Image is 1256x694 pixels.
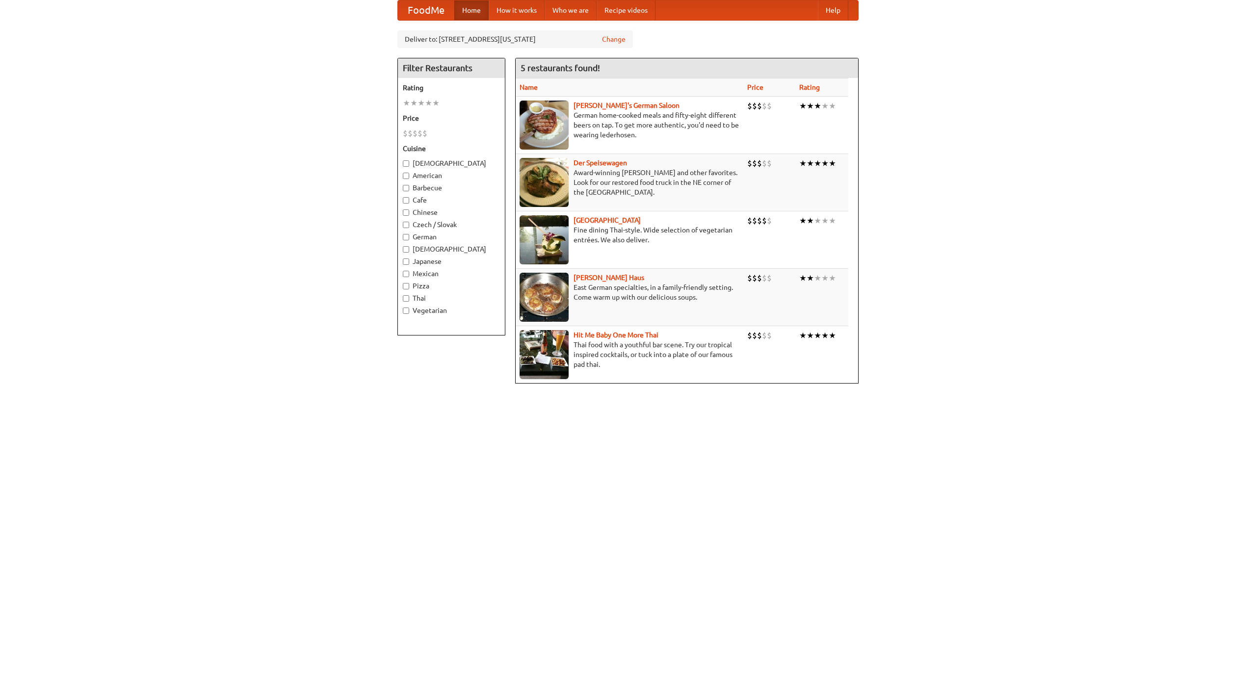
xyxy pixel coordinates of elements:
label: Barbecue [403,183,500,193]
h5: Rating [403,83,500,93]
li: ★ [829,215,836,226]
li: $ [767,158,772,169]
li: ★ [799,273,807,283]
label: German [403,232,500,242]
li: $ [762,330,767,341]
a: Name [520,83,538,91]
input: Pizza [403,283,409,289]
li: $ [422,128,427,139]
li: ★ [418,98,425,108]
h5: Price [403,113,500,123]
img: babythai.jpg [520,330,569,379]
li: ★ [432,98,440,108]
img: esthers.jpg [520,101,569,150]
li: ★ [807,101,814,111]
p: Fine dining Thai-style. Wide selection of vegetarian entrées. We also deliver. [520,225,739,245]
li: ★ [829,330,836,341]
input: [DEMOGRAPHIC_DATA] [403,246,409,253]
a: [PERSON_NAME]'s German Saloon [574,102,680,109]
a: Price [747,83,763,91]
label: Chinese [403,207,500,217]
input: American [403,173,409,179]
h5: Cuisine [403,144,500,154]
li: ★ [821,101,829,111]
a: Hit Me Baby One More Thai [574,331,658,339]
li: $ [752,330,757,341]
a: Home [454,0,489,20]
label: Mexican [403,269,500,279]
li: ★ [799,101,807,111]
a: Who we are [545,0,597,20]
li: ★ [807,273,814,283]
a: How it works [489,0,545,20]
a: [PERSON_NAME] Haus [574,274,644,282]
li: ★ [814,273,821,283]
label: Cafe [403,195,500,205]
li: ★ [814,158,821,169]
li: $ [747,215,752,226]
li: $ [408,128,413,139]
li: ★ [410,98,418,108]
li: $ [752,101,757,111]
img: kohlhaus.jpg [520,273,569,322]
img: speisewagen.jpg [520,158,569,207]
li: ★ [814,101,821,111]
li: ★ [821,158,829,169]
li: ★ [807,158,814,169]
li: ★ [814,330,821,341]
li: $ [762,215,767,226]
p: German home-cooked meals and fifty-eight different beers on tap. To get more authentic, you'd nee... [520,110,739,140]
li: $ [752,273,757,283]
li: ★ [829,273,836,283]
li: $ [762,273,767,283]
input: Thai [403,295,409,302]
input: Chinese [403,209,409,216]
li: ★ [425,98,432,108]
li: ★ [821,215,829,226]
li: $ [767,215,772,226]
li: $ [762,158,767,169]
input: Mexican [403,271,409,277]
p: Award-winning [PERSON_NAME] and other favorites. Look for our restored food truck in the NE corne... [520,168,739,197]
a: FoodMe [398,0,454,20]
a: Rating [799,83,820,91]
li: ★ [807,215,814,226]
li: $ [747,158,752,169]
li: ★ [799,330,807,341]
li: $ [767,101,772,111]
b: [GEOGRAPHIC_DATA] [574,216,641,224]
input: Japanese [403,258,409,265]
li: $ [413,128,418,139]
li: $ [757,215,762,226]
label: [DEMOGRAPHIC_DATA] [403,244,500,254]
li: $ [757,273,762,283]
label: Vegetarian [403,306,500,315]
li: ★ [829,158,836,169]
div: Deliver to: [STREET_ADDRESS][US_STATE] [397,30,633,48]
h4: Filter Restaurants [398,58,505,78]
input: Czech / Slovak [403,222,409,228]
li: ★ [403,98,410,108]
li: $ [762,101,767,111]
li: $ [418,128,422,139]
label: Pizza [403,281,500,291]
li: ★ [814,215,821,226]
a: Help [818,0,848,20]
li: $ [767,330,772,341]
a: Der Speisewagen [574,159,627,167]
p: East German specialties, in a family-friendly setting. Come warm up with our delicious soups. [520,283,739,302]
li: $ [752,158,757,169]
label: [DEMOGRAPHIC_DATA] [403,158,500,168]
li: ★ [799,158,807,169]
input: Barbecue [403,185,409,191]
li: $ [747,101,752,111]
input: Vegetarian [403,308,409,314]
li: $ [403,128,408,139]
li: $ [757,330,762,341]
label: Thai [403,293,500,303]
li: ★ [799,215,807,226]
